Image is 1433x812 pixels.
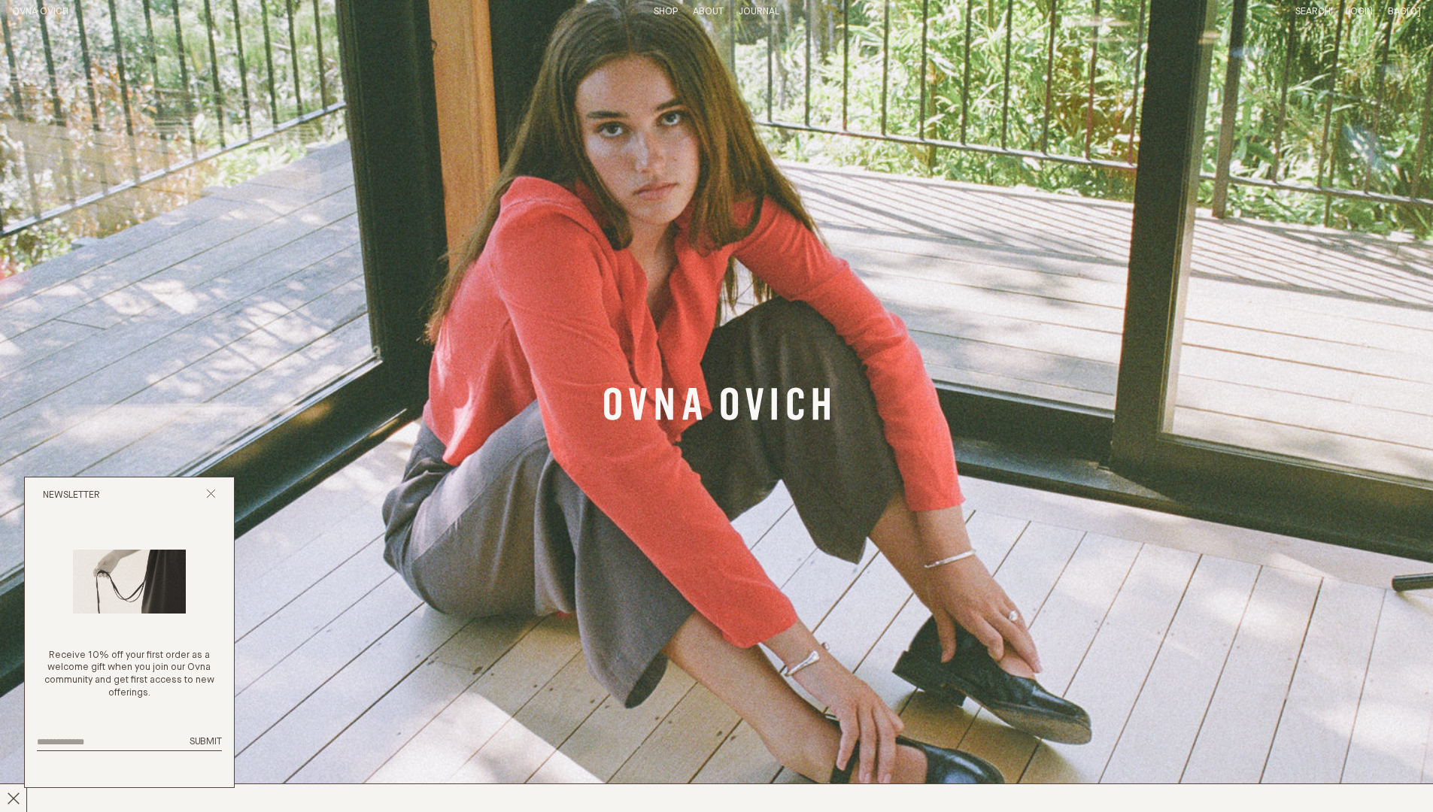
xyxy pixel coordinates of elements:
[1388,7,1407,17] span: Bag
[604,387,830,425] a: Banner Link
[190,736,222,749] button: Submit
[654,7,678,17] a: Shop
[1407,7,1421,17] span: [0]
[693,6,724,19] summary: About
[190,737,222,747] span: Submit
[37,650,222,701] p: Receive 10% off your first order as a welcome gift when you join our Ovna community and get first...
[739,7,779,17] a: Journal
[1346,7,1373,17] a: Login
[43,489,100,502] h2: Newsletter
[12,7,68,17] a: Home
[206,489,216,503] button: Close popup
[1295,7,1331,17] a: Search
